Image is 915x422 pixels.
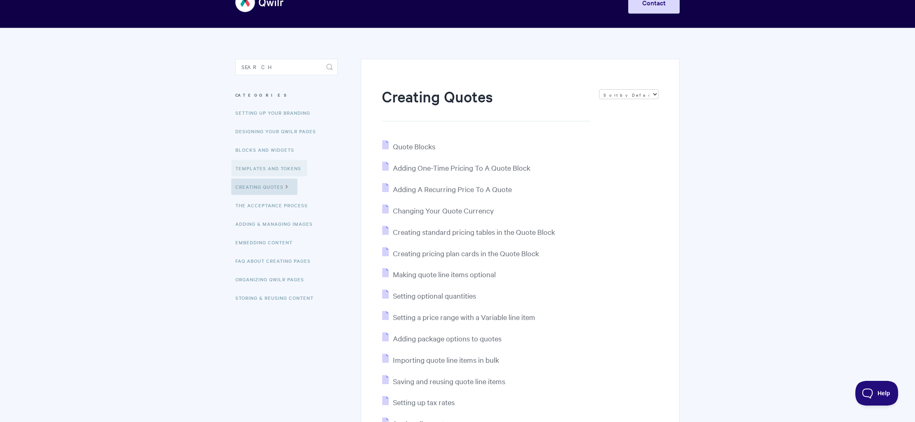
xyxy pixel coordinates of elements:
[235,216,319,232] a: Adding & Managing Images
[231,179,297,195] a: Creating Quotes
[382,206,494,215] a: Changing Your Quote Currency
[235,88,338,102] h3: Categories
[382,334,502,343] a: Adding package options to quotes
[382,248,539,258] a: Creating pricing plan cards in the Quote Block
[382,86,591,121] h1: Creating Quotes
[235,123,322,139] a: Designing Your Qwilr Pages
[235,59,338,75] input: Search
[855,381,899,406] iframe: Toggle Customer Support
[393,355,499,364] span: Importing quote line items in bulk
[393,184,512,194] span: Adding A Recurring Price To A Quote
[382,141,435,151] a: Quote Blocks
[393,206,494,215] span: Changing Your Quote Currency
[382,227,555,237] a: Creating standard pricing tables in the Quote Block
[235,271,310,288] a: Organizing Qwilr Pages
[393,334,502,343] span: Adding package options to quotes
[235,253,317,269] a: FAQ About Creating Pages
[382,291,476,300] a: Setting optional quantities
[599,89,659,99] select: Page reloads on selection
[235,141,300,158] a: Blocks and Widgets
[235,104,316,121] a: Setting up your Branding
[393,163,530,172] span: Adding One-Time Pricing To A Quote Block
[382,312,535,322] a: Setting a price range with a Variable line item
[231,160,307,176] a: Templates and Tokens
[235,290,320,306] a: Storing & Reusing Content
[382,269,496,279] a: Making quote line items optional
[382,397,455,407] a: Setting up tax rates
[382,184,512,194] a: Adding A Recurring Price To A Quote
[393,291,476,300] span: Setting optional quantities
[393,269,496,279] span: Making quote line items optional
[382,376,505,386] a: Saving and reusing quote line items
[393,397,455,407] span: Setting up tax rates
[382,355,499,364] a: Importing quote line items in bulk
[393,141,435,151] span: Quote Blocks
[393,376,505,386] span: Saving and reusing quote line items
[235,197,314,213] a: The Acceptance Process
[393,227,555,237] span: Creating standard pricing tables in the Quote Block
[393,248,539,258] span: Creating pricing plan cards in the Quote Block
[235,234,299,250] a: Embedding Content
[393,312,535,322] span: Setting a price range with a Variable line item
[382,163,530,172] a: Adding One-Time Pricing To A Quote Block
